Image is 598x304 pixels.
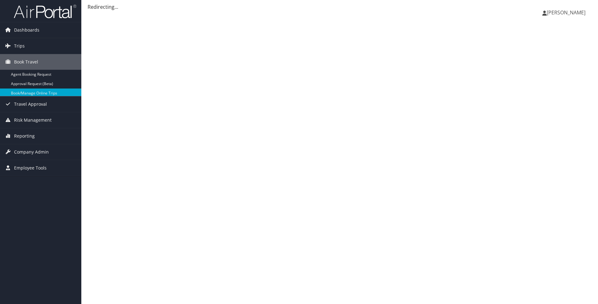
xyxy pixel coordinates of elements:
span: Trips [14,38,25,54]
span: Dashboards [14,22,39,38]
img: airportal-logo.png [14,4,76,19]
span: Risk Management [14,112,52,128]
a: [PERSON_NAME] [542,3,592,22]
span: Travel Approval [14,96,47,112]
span: Company Admin [14,144,49,160]
span: Reporting [14,128,35,144]
div: Redirecting... [88,3,592,11]
span: [PERSON_NAME] [547,9,585,16]
span: Book Travel [14,54,38,70]
span: Employee Tools [14,160,47,176]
